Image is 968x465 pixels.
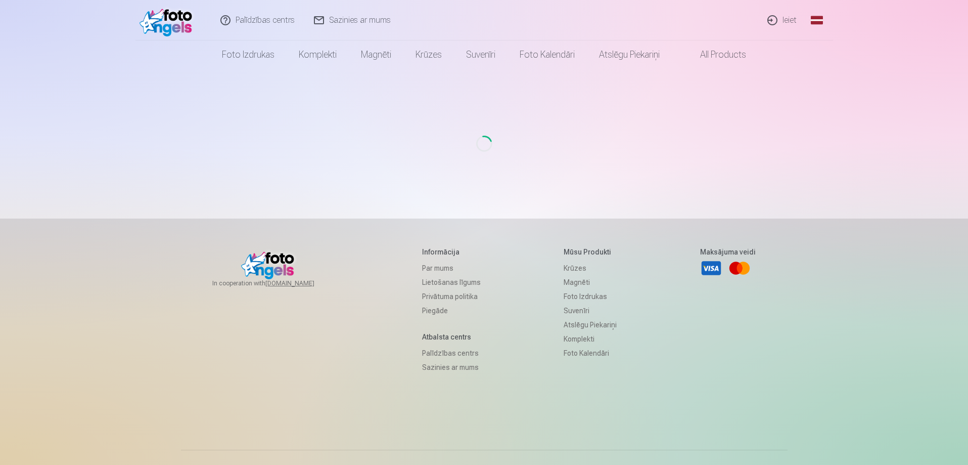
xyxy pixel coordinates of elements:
img: /fa1 [140,4,198,36]
a: Suvenīri [454,40,508,69]
a: Privātuma politika [422,289,481,304]
a: Foto kalendāri [564,346,617,360]
h5: Mūsu produkti [564,247,617,257]
a: Piegāde [422,304,481,318]
a: Krūzes [403,40,454,69]
a: Sazinies ar mums [422,360,481,374]
a: Magnēti [564,275,617,289]
h5: Informācija [422,247,481,257]
a: Magnēti [349,40,403,69]
a: Atslēgu piekariņi [587,40,672,69]
a: Komplekti [287,40,349,69]
a: Mastercard [728,257,751,279]
h5: Atbalsta centrs [422,332,481,342]
a: Par mums [422,261,481,275]
h5: Maksājuma veidi [700,247,756,257]
a: Komplekti [564,332,617,346]
a: Suvenīri [564,304,617,318]
a: Foto izdrukas [564,289,617,304]
a: Visa [700,257,722,279]
a: Atslēgu piekariņi [564,318,617,332]
a: All products [672,40,758,69]
a: [DOMAIN_NAME] [265,279,339,287]
a: Lietošanas līgums [422,275,481,289]
a: Foto kalendāri [508,40,587,69]
a: Krūzes [564,261,617,275]
a: Foto izdrukas [210,40,287,69]
a: Palīdzības centrs [422,346,481,360]
span: In cooperation with [212,279,339,287]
